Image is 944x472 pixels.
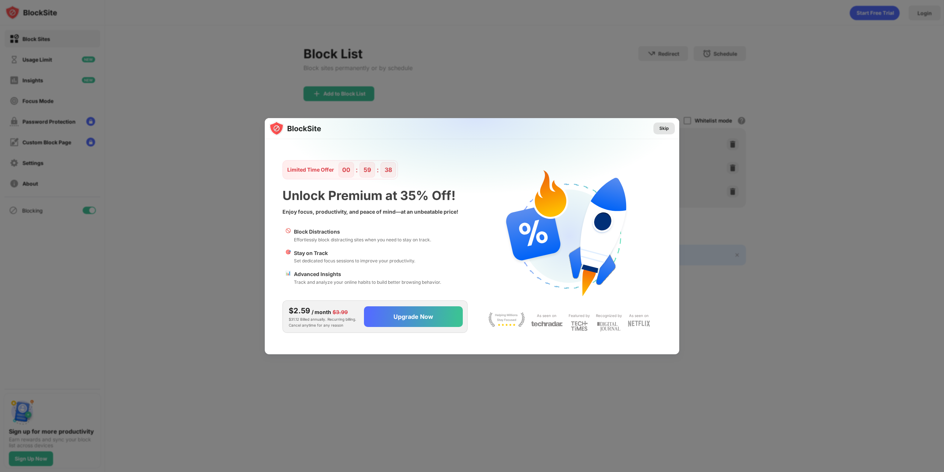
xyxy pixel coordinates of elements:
div: 📊 [285,270,291,286]
img: gradient.svg [269,118,684,264]
div: As seen on [629,312,649,319]
div: As seen on [537,312,556,319]
img: light-netflix.svg [628,321,650,327]
div: Advanced Insights [294,270,441,278]
div: Recognized by [596,312,622,319]
div: Featured by [569,312,590,319]
div: Skip [659,125,669,132]
img: light-digital-journal.svg [597,321,621,333]
div: $31.12 Billed annually. Recurring billing. Cancel anytime for any reason [289,305,358,328]
div: $3.99 [333,308,348,316]
img: light-techtimes.svg [571,321,588,331]
div: $2.59 [289,305,310,316]
div: / month [312,308,331,316]
div: Track and analyze your online habits to build better browsing behavior. [294,279,441,286]
img: light-techradar.svg [531,321,563,327]
div: Upgrade Now [393,313,433,320]
img: light-stay-focus.svg [488,312,525,327]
